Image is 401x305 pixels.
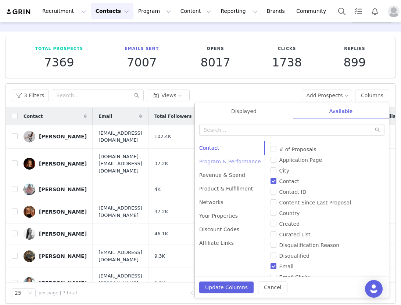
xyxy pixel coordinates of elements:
span: Email [99,113,112,120]
span: Total Followers [154,113,192,120]
p: Emails Sent [125,46,159,52]
img: c0bb5ea0-a51c-41bf-8600-cab8b729647c.jpg [24,131,35,142]
span: [EMAIL_ADDRESS][DOMAIN_NAME] [99,204,142,219]
i: icon: search [134,93,139,98]
button: Views [147,90,190,101]
button: Notifications [367,3,383,19]
button: Contacts [91,3,133,19]
div: Open Intercom Messenger [365,280,383,298]
button: Update Columns [199,282,254,293]
span: 46.1K [154,230,168,237]
span: Content Since Last Proposal [276,200,354,206]
div: [PERSON_NAME] [39,134,87,139]
img: d3bb6910-3ffe-4894-8ca1-1d8a3e3b3593.jpg [24,184,35,195]
div: [PERSON_NAME] [39,209,87,215]
span: 4K [154,186,161,193]
span: Disqualification Reason [276,242,342,248]
p: Clicks [272,46,302,52]
button: 3 Filters [12,90,49,101]
div: Program & Performance [195,155,265,168]
a: [PERSON_NAME] [24,228,87,240]
span: # of Proposals [276,146,319,152]
p: Total Prospects [35,46,83,52]
span: Disqualified [276,253,312,259]
span: Curated List [276,232,314,237]
p: 1738 [272,56,302,69]
i: icon: down [28,291,32,296]
a: [PERSON_NAME] [24,158,87,170]
span: [DOMAIN_NAME][EMAIL_ADDRESS][DOMAIN_NAME] [99,153,142,175]
button: Program [134,3,176,19]
i: icon: search [375,127,380,132]
button: Add Prospects [302,90,352,101]
div: [PERSON_NAME] [39,186,87,192]
span: Pillar [385,113,398,120]
span: [EMAIL_ADDRESS][PERSON_NAME][DOMAIN_NAME] [99,272,142,294]
a: [PERSON_NAME] [24,250,87,262]
p: 8017 [200,56,230,69]
span: Country [276,210,303,216]
a: [PERSON_NAME] [24,206,87,218]
span: Contact [276,178,302,184]
a: [PERSON_NAME] [24,184,87,195]
div: Displayed [195,103,293,120]
img: placeholder-profile.jpg [388,6,400,17]
span: 37.2K [154,160,168,167]
div: Discount Codes [195,223,265,236]
p: 7369 [35,56,83,69]
span: [EMAIL_ADDRESS][DOMAIN_NAME] [99,130,142,144]
span: 102.4K [154,133,171,140]
span: City [276,168,292,174]
a: [PERSON_NAME] [24,277,87,289]
a: Tasks [350,3,366,19]
div: Product & Fulfillment [195,182,265,196]
div: Affiliate Links [195,236,265,250]
a: [PERSON_NAME] [24,131,87,142]
div: [PERSON_NAME] [39,231,87,237]
div: Revenue & Spend [195,168,265,182]
div: [PERSON_NAME] [39,253,87,259]
i: icon: left [189,291,194,295]
button: Cancel [258,282,287,293]
div: [PERSON_NAME] [39,161,87,167]
img: a1548567-c3ea-4951-9678-1813193f0bb5.jpg [24,158,35,170]
button: Search [334,3,350,19]
img: 2b56619d-0412-4c08-a306-94ac5ad2f094.jpg [24,206,35,218]
span: 37.2K [154,208,168,215]
button: Columns [355,90,389,101]
span: Email Clicks [276,274,313,280]
a: Brands [262,3,291,19]
img: cfa99c95-4582-42a6-ab4c-ed5059ac246b.jpg [24,277,35,289]
p: Opens [200,46,230,52]
img: grin logo [6,8,32,15]
img: 8f1d1277-6ee3-4a0a-a88b-9872fccd9504.jpg [24,250,35,262]
div: Contact [195,141,265,155]
img: 714cc161-f603-4db3-b855-183fa49d4718--s.jpg [24,228,35,240]
div: 25 [15,289,21,297]
p: Replies [343,46,366,52]
div: [PERSON_NAME] [39,280,87,286]
button: Recruitment [38,3,91,19]
span: [EMAIL_ADDRESS][DOMAIN_NAME] [99,249,142,263]
p: 899 [343,56,366,69]
span: Created [276,221,302,227]
div: Networks [195,196,265,209]
input: Search... [199,124,384,136]
span: 2.5K [154,280,165,287]
button: Reporting [216,3,262,19]
li: Previous Page [187,288,196,297]
a: Community [292,3,334,19]
span: Application Page [276,157,325,163]
p: 7007 [125,56,159,69]
button: Content [176,3,216,19]
span: 9.3K [154,253,165,260]
div: Your Properties [195,209,265,223]
span: per page | 7 total [39,290,77,296]
span: Contact ID [276,189,309,195]
div: Available [293,103,389,120]
span: Contact [24,113,43,120]
input: Search... [52,90,144,101]
span: Email [276,264,297,269]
